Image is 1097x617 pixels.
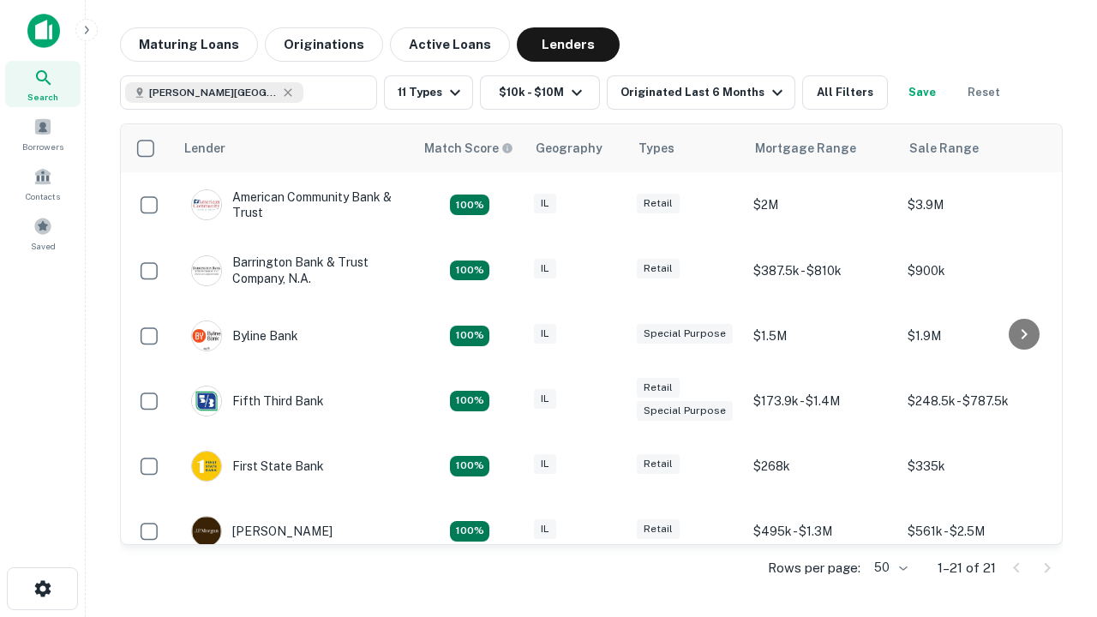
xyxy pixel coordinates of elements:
[637,324,733,344] div: Special Purpose
[192,321,221,350] img: picture
[745,499,899,564] td: $495k - $1.3M
[31,239,56,253] span: Saved
[174,124,414,172] th: Lender
[191,189,397,220] div: American Community Bank & Trust
[895,75,950,110] button: Save your search to get updates of matches that match your search criteria.
[534,519,556,539] div: IL
[768,558,860,578] p: Rows per page:
[637,378,680,398] div: Retail
[534,194,556,213] div: IL
[802,75,888,110] button: All Filters
[637,401,733,421] div: Special Purpose
[867,555,910,580] div: 50
[414,124,525,172] th: Capitalize uses an advanced AI algorithm to match your search with the best lender. The match sco...
[5,111,81,157] a: Borrowers
[899,237,1053,303] td: $900k
[745,124,899,172] th: Mortgage Range
[192,190,221,219] img: picture
[745,434,899,499] td: $268k
[450,326,489,346] div: Matching Properties: 2, hasApolloMatch: undefined
[192,517,221,546] img: picture
[480,75,600,110] button: $10k - $10M
[149,85,278,100] span: [PERSON_NAME][GEOGRAPHIC_DATA], [GEOGRAPHIC_DATA]
[424,139,513,158] div: Capitalize uses an advanced AI algorithm to match your search with the best lender. The match sco...
[390,27,510,62] button: Active Loans
[637,194,680,213] div: Retail
[525,124,628,172] th: Geography
[191,386,324,416] div: Fifth Third Bank
[638,138,674,159] div: Types
[536,138,602,159] div: Geography
[191,451,324,482] div: First State Bank
[534,454,556,474] div: IL
[26,189,60,203] span: Contacts
[450,456,489,476] div: Matching Properties: 2, hasApolloMatch: undefined
[745,368,899,434] td: $173.9k - $1.4M
[517,27,620,62] button: Lenders
[899,499,1053,564] td: $561k - $2.5M
[607,75,795,110] button: Originated Last 6 Months
[450,521,489,542] div: Matching Properties: 3, hasApolloMatch: undefined
[5,160,81,207] a: Contacts
[899,172,1053,237] td: $3.9M
[534,389,556,409] div: IL
[628,124,745,172] th: Types
[909,138,979,159] div: Sale Range
[424,139,510,158] h6: Match Score
[745,172,899,237] td: $2M
[191,516,333,547] div: [PERSON_NAME]
[637,454,680,474] div: Retail
[745,303,899,368] td: $1.5M
[637,259,680,279] div: Retail
[5,61,81,107] a: Search
[450,391,489,411] div: Matching Properties: 2, hasApolloMatch: undefined
[938,558,996,578] p: 1–21 of 21
[5,210,81,256] a: Saved
[755,138,856,159] div: Mortgage Range
[27,14,60,48] img: capitalize-icon.png
[899,303,1053,368] td: $1.9M
[191,255,397,285] div: Barrington Bank & Trust Company, N.a.
[384,75,473,110] button: 11 Types
[450,195,489,215] div: Matching Properties: 2, hasApolloMatch: undefined
[265,27,383,62] button: Originations
[184,138,225,159] div: Lender
[899,368,1053,434] td: $248.5k - $787.5k
[899,124,1053,172] th: Sale Range
[637,519,680,539] div: Retail
[22,140,63,153] span: Borrowers
[745,237,899,303] td: $387.5k - $810k
[956,75,1011,110] button: Reset
[450,261,489,281] div: Matching Properties: 3, hasApolloMatch: undefined
[899,434,1053,499] td: $335k
[120,27,258,62] button: Maturing Loans
[192,452,221,481] img: picture
[27,90,58,104] span: Search
[192,256,221,285] img: picture
[1011,425,1097,507] iframe: Chat Widget
[191,320,298,351] div: Byline Bank
[534,259,556,279] div: IL
[620,82,788,103] div: Originated Last 6 Months
[534,324,556,344] div: IL
[192,386,221,416] img: picture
